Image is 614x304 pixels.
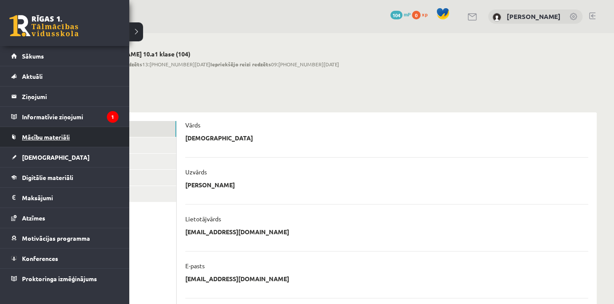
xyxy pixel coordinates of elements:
[9,15,78,37] a: Rīgas 1. Tālmācības vidusskola
[507,12,561,21] a: [PERSON_NAME]
[185,168,207,176] p: Uzvārds
[412,11,421,19] span: 0
[22,254,58,262] span: Konferences
[11,127,118,147] a: Mācību materiāli
[11,147,118,167] a: [DEMOGRAPHIC_DATA]
[22,87,118,106] legend: Ziņojumi
[185,121,200,129] p: Vārds
[11,208,118,228] a: Atzīmes
[11,188,118,208] a: Maksājumi
[210,61,271,68] b: Iepriekšējo reizi redzēts
[11,228,118,248] a: Motivācijas programma
[107,111,118,123] i: 1
[185,215,221,223] p: Lietotājvārds
[22,188,118,208] legend: Maksājumi
[404,11,411,18] span: mP
[390,11,411,18] a: 104 mP
[22,72,43,80] span: Aktuāli
[11,46,118,66] a: Sākums
[11,87,118,106] a: Ziņojumi
[185,181,235,189] p: [PERSON_NAME]
[11,248,118,268] a: Konferences
[185,275,289,282] p: [EMAIL_ADDRESS][DOMAIN_NAME]
[22,52,44,60] span: Sākums
[92,60,339,68] span: 13:[PHONE_NUMBER][DATE] 09:[PHONE_NUMBER][DATE]
[22,234,90,242] span: Motivācijas programma
[22,107,118,127] legend: Informatīvie ziņojumi
[11,168,118,187] a: Digitālie materiāli
[22,214,45,222] span: Atzīmes
[185,262,205,270] p: E-pasts
[11,66,118,86] a: Aktuāli
[492,13,501,22] img: Kristiāna Jansone
[185,134,253,142] p: [DEMOGRAPHIC_DATA]
[11,107,118,127] a: Informatīvie ziņojumi1
[185,228,289,236] p: [EMAIL_ADDRESS][DOMAIN_NAME]
[22,153,90,161] span: [DEMOGRAPHIC_DATA]
[390,11,402,19] span: 104
[22,133,70,141] span: Mācību materiāli
[22,275,97,282] span: Proktoringa izmēģinājums
[412,11,432,18] a: 0 xp
[22,174,73,181] span: Digitālie materiāli
[422,11,427,18] span: xp
[11,269,118,288] a: Proktoringa izmēģinājums
[92,50,339,58] h2: [PERSON_NAME] 10.a1 klase (104)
